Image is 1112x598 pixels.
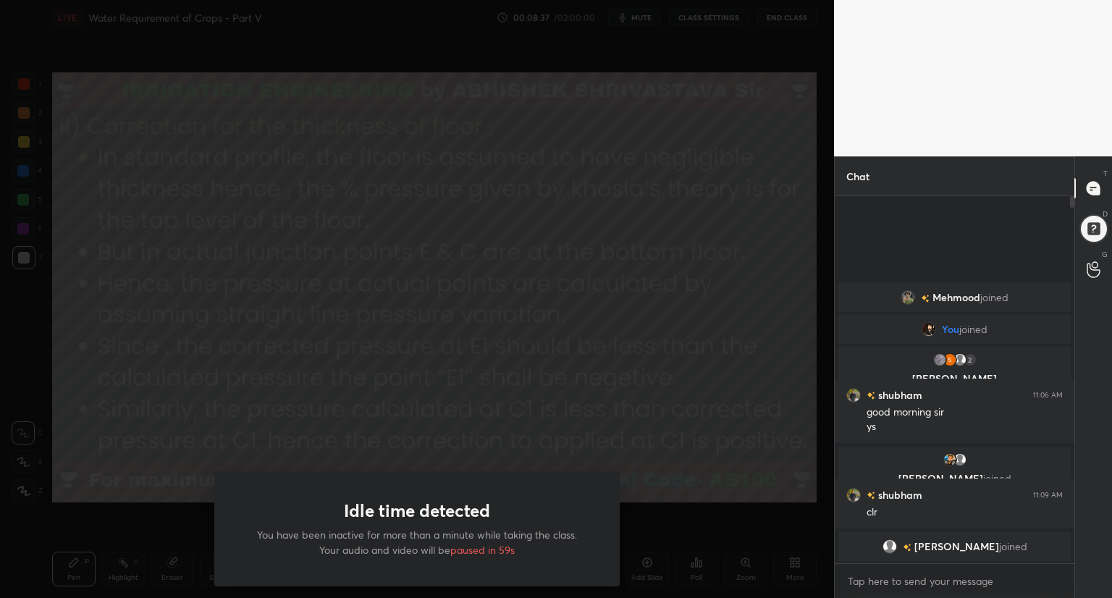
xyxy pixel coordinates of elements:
[867,420,1063,434] div: ys
[932,292,980,303] span: Mehmood
[980,292,1008,303] span: joined
[903,544,911,552] img: no-rating-badge.077c3623.svg
[867,492,875,500] img: no-rating-badge.077c3623.svg
[953,452,967,467] img: default.png
[932,353,947,367] img: 8c43f03b679c4aee964de8f8832c1c0c.jpg
[847,473,1062,484] p: [PERSON_NAME]
[914,541,999,552] span: [PERSON_NAME]
[1033,391,1063,400] div: 11:06 AM
[1102,249,1108,260] p: G
[942,324,959,335] span: You
[883,539,897,554] img: default.png
[847,373,1062,384] p: [PERSON_NAME]
[1103,168,1108,179] p: T
[943,353,957,367] img: fb3431a9b24e49a1b3bcbff65c499ed1.jpg
[344,500,490,521] h1: Idle time detected
[450,543,515,557] span: paused in 59s
[959,324,987,335] span: joined
[249,527,585,557] p: You have been inactive for more than a minute while taking the class. Your audio and video will be
[867,405,1063,420] div: good morning sir
[963,353,977,367] div: 2
[875,487,922,502] h6: shubham
[1033,491,1063,500] div: 11:09 AM
[1103,209,1108,219] p: D
[921,295,930,303] img: no-rating-badge.077c3623.svg
[867,392,875,400] img: no-rating-badge.077c3623.svg
[922,322,936,337] img: ae866704e905434385cbdb892f4f5a96.jpg
[835,280,1074,564] div: grid
[875,387,922,403] h6: shubham
[983,471,1011,485] span: joined
[835,157,881,195] p: Chat
[867,505,1063,520] div: clr
[943,452,957,467] img: 3a7fb95ce51e474399dd4c7fb3ce12a4.jpg
[999,541,1027,552] span: joined
[901,290,915,305] img: 20a776d8277f4cfeaad999b0882c0bdc.jpg
[953,353,967,367] img: default.png
[846,388,861,403] img: b2b929bb3ee94a3c9d113740ffa956c2.jpg
[846,488,861,502] img: b2b929bb3ee94a3c9d113740ffa956c2.jpg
